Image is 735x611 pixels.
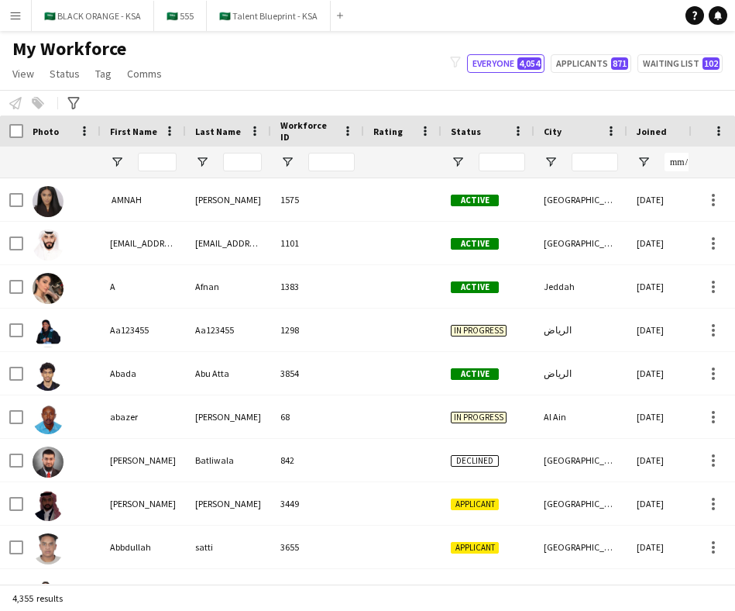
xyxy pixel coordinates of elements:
[451,455,499,467] span: Declined
[271,265,364,308] div: 1383
[451,368,499,380] span: Active
[517,57,541,70] span: 4,054
[186,309,271,351] div: Aa123455
[534,526,627,568] div: [GEOGRAPHIC_DATA]
[33,490,64,521] img: Abbas Omer
[32,1,154,31] button: 🇸🇦 BLACK ORANGE - KSA
[33,186,64,217] img: ‏ AMNAH IDRIS
[186,395,271,438] div: [PERSON_NAME]
[64,94,83,112] app-action-btn: Advanced filters
[186,178,271,221] div: [PERSON_NAME]
[33,577,64,608] img: Abdalaziz Alsir
[451,325,507,337] span: In progress
[50,67,80,81] span: Status
[271,352,364,395] div: 3854
[467,54,544,73] button: Everyone4,054
[101,482,186,525] div: [PERSON_NAME]
[665,153,711,171] input: Joined Filter Input
[534,439,627,482] div: [GEOGRAPHIC_DATA]
[271,526,364,568] div: 3655
[534,352,627,395] div: الرياض
[101,309,186,351] div: Aa123455
[637,155,651,169] button: Open Filter Menu
[627,178,720,221] div: [DATE]
[280,119,336,143] span: Workforce ID
[627,352,720,395] div: [DATE]
[271,178,364,221] div: 1575
[33,126,59,137] span: Photo
[451,499,499,510] span: Applicant
[451,281,499,293] span: Active
[186,265,271,308] div: Afnan
[138,153,177,171] input: First Name Filter Input
[33,230,64,261] img: 3khaled7@gmail.com 3khaled7@gmail.com
[451,195,499,206] span: Active
[110,126,157,137] span: First Name
[637,126,667,137] span: Joined
[534,178,627,221] div: [GEOGRAPHIC_DATA]
[627,395,720,438] div: [DATE]
[101,178,186,221] div: ‏ AMNAH
[12,67,34,81] span: View
[451,155,465,169] button: Open Filter Menu
[534,265,627,308] div: Jeddah
[101,439,186,482] div: [PERSON_NAME]
[89,64,118,84] a: Tag
[479,153,525,171] input: Status Filter Input
[627,309,720,351] div: [DATE]
[6,64,40,84] a: View
[186,439,271,482] div: Batliwala
[110,155,124,169] button: Open Filter Menu
[186,526,271,568] div: satti
[43,64,86,84] a: Status
[544,155,558,169] button: Open Filter Menu
[534,222,627,264] div: [GEOGRAPHIC_DATA]
[154,1,207,31] button: 🇸🇦 555
[195,155,209,169] button: Open Filter Menu
[271,309,364,351] div: 1298
[101,222,186,264] div: [EMAIL_ADDRESS][DOMAIN_NAME]
[627,222,720,264] div: [DATE]
[451,542,499,554] span: Applicant
[101,395,186,438] div: abazer
[627,526,720,568] div: [DATE]
[195,126,241,137] span: Last Name
[121,64,168,84] a: Comms
[627,265,720,308] div: [DATE]
[207,1,331,31] button: 🇸🇦 Talent Blueprint - KSA
[271,439,364,482] div: 842
[544,126,562,137] span: City
[702,57,720,70] span: 102
[534,482,627,525] div: [GEOGRAPHIC_DATA]
[308,153,355,171] input: Workforce ID Filter Input
[534,395,627,438] div: Al Ain
[451,126,481,137] span: Status
[551,54,631,73] button: Applicants871
[33,316,64,347] img: Aa123455 Aa123455
[33,360,64,391] img: ‏Abada ‏Abu Atta
[451,238,499,250] span: Active
[572,153,618,171] input: City Filter Input
[33,273,64,304] img: A Afnan
[271,482,364,525] div: 3449
[223,153,262,171] input: Last Name Filter Input
[451,412,507,423] span: In progress
[611,57,628,70] span: 871
[33,533,64,564] img: Abbdullah satti
[280,155,294,169] button: Open Filter Menu
[271,222,364,264] div: 1101
[373,126,403,137] span: Rating
[627,482,720,525] div: [DATE]
[271,395,364,438] div: 68
[627,439,720,482] div: [DATE]
[534,309,627,351] div: الرياض
[101,352,186,395] div: ‏Abada
[127,67,162,81] span: Comms
[95,67,112,81] span: Tag
[33,447,64,478] img: Abbas Batliwala
[33,403,64,434] img: abazer sidahmed Mohammed
[637,54,723,73] button: Waiting list102
[101,265,186,308] div: A
[186,482,271,525] div: [PERSON_NAME]
[101,526,186,568] div: Abbdullah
